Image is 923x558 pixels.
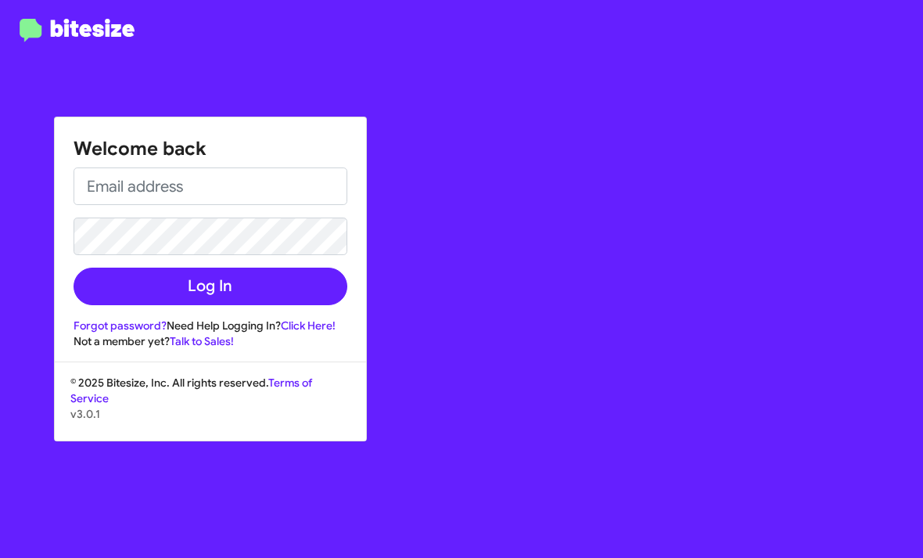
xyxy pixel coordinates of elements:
[70,376,312,405] a: Terms of Service
[170,334,234,348] a: Talk to Sales!
[281,319,336,333] a: Click Here!
[74,167,347,205] input: Email address
[74,318,347,333] div: Need Help Logging In?
[74,268,347,305] button: Log In
[55,375,366,441] div: © 2025 Bitesize, Inc. All rights reserved.
[74,333,347,349] div: Not a member yet?
[74,319,167,333] a: Forgot password?
[70,406,350,422] p: v3.0.1
[74,136,347,161] h1: Welcome back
